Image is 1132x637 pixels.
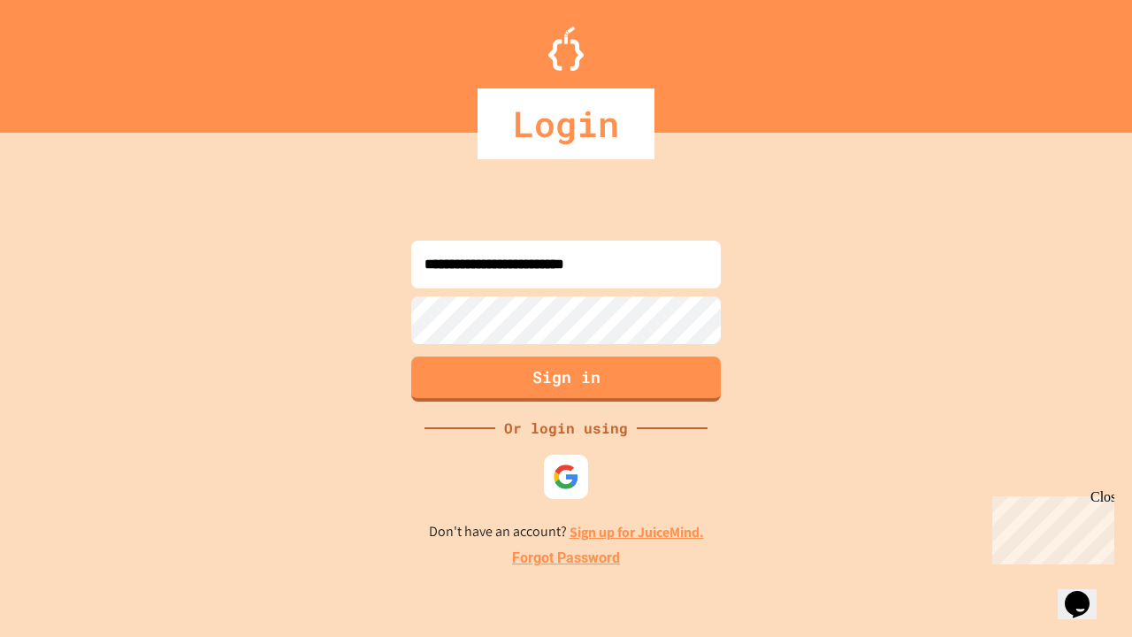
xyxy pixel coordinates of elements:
a: Forgot Password [512,548,620,569]
div: Chat with us now!Close [7,7,122,112]
p: Don't have an account? [429,521,704,543]
img: Logo.svg [548,27,584,71]
img: google-icon.svg [553,464,579,490]
div: Login [478,88,654,159]
a: Sign up for JuiceMind. [570,523,704,541]
iframe: chat widget [985,489,1114,564]
div: Or login using [495,418,637,439]
iframe: chat widget [1058,566,1114,619]
button: Sign in [411,357,721,402]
